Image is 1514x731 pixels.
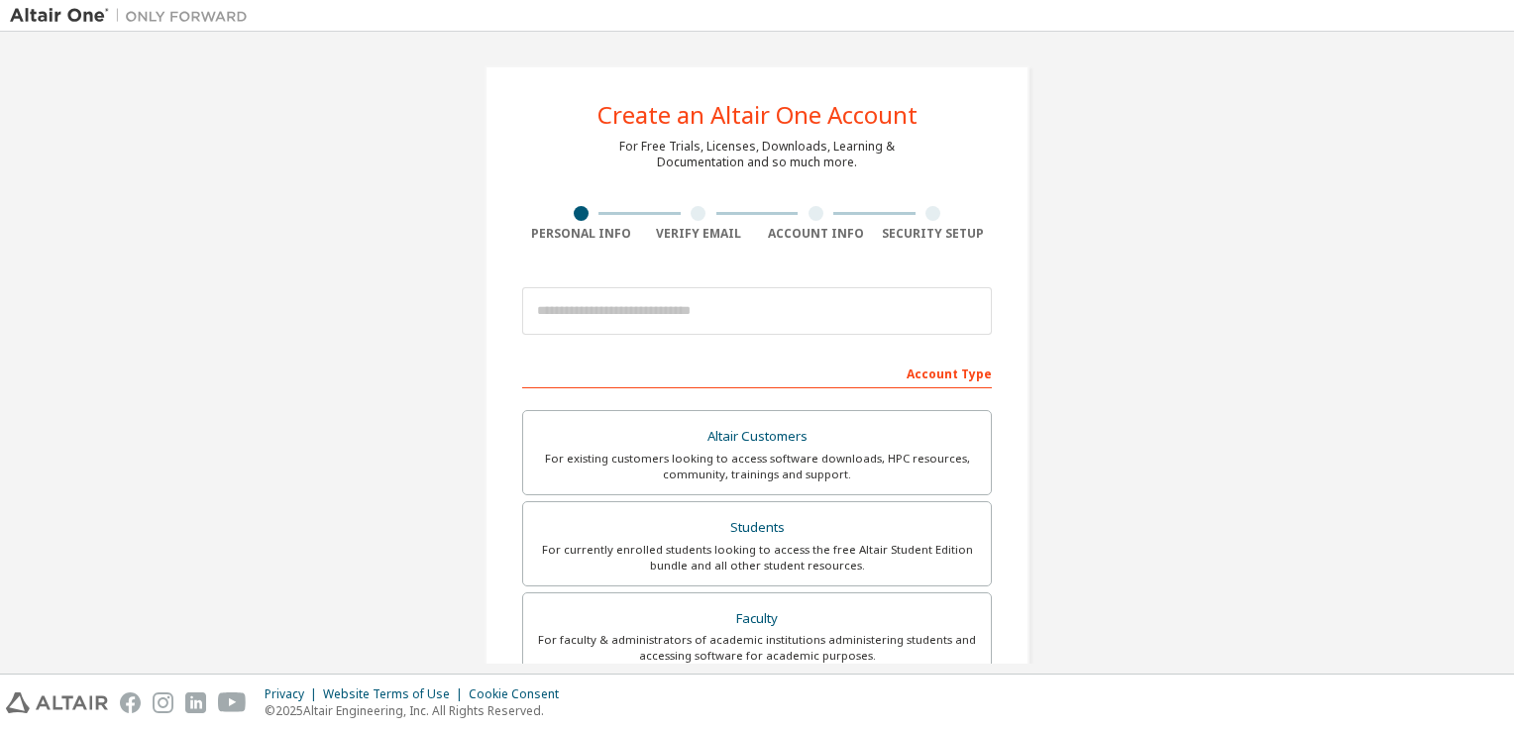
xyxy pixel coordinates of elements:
[185,692,206,713] img: linkedin.svg
[535,605,979,633] div: Faculty
[120,692,141,713] img: facebook.svg
[640,226,758,242] div: Verify Email
[535,514,979,542] div: Students
[10,6,258,26] img: Altair One
[6,692,108,713] img: altair_logo.svg
[323,686,469,702] div: Website Terms of Use
[522,357,992,388] div: Account Type
[218,692,247,713] img: youtube.svg
[619,139,895,170] div: For Free Trials, Licenses, Downloads, Learning & Documentation and so much more.
[535,542,979,574] div: For currently enrolled students looking to access the free Altair Student Edition bundle and all ...
[265,686,323,702] div: Privacy
[469,686,571,702] div: Cookie Consent
[153,692,173,713] img: instagram.svg
[757,226,875,242] div: Account Info
[265,702,571,719] p: © 2025 Altair Engineering, Inc. All Rights Reserved.
[535,423,979,451] div: Altair Customers
[597,103,918,127] div: Create an Altair One Account
[875,226,993,242] div: Security Setup
[522,226,640,242] div: Personal Info
[535,632,979,664] div: For faculty & administrators of academic institutions administering students and accessing softwa...
[535,451,979,482] div: For existing customers looking to access software downloads, HPC resources, community, trainings ...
